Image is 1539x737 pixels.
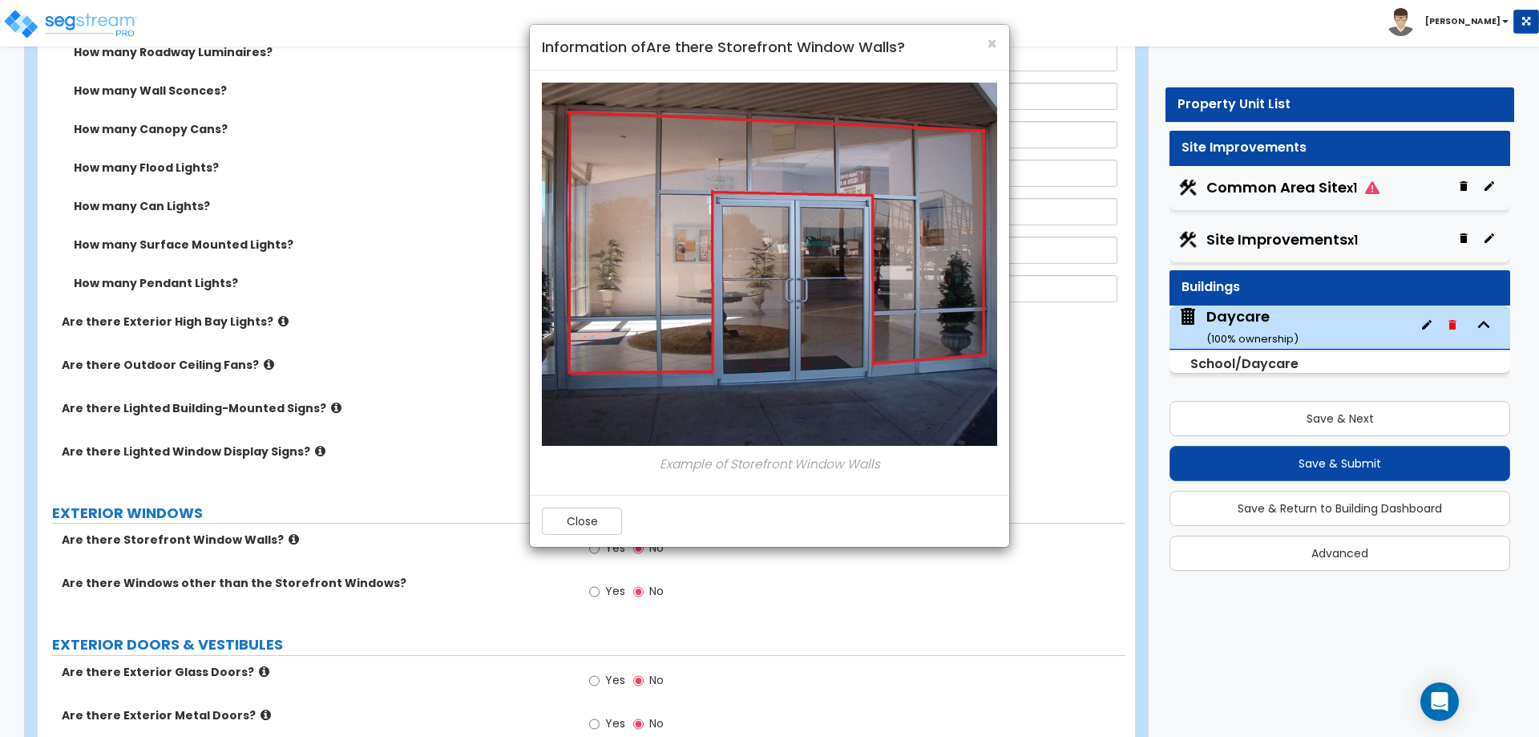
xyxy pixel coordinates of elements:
div: Open Intercom Messenger [1420,682,1459,721]
button: Close [987,35,997,52]
span: × [987,32,997,55]
img: 22.jpg [542,83,1023,446]
h4: Information of Are there Storefront Window Walls? [542,37,997,58]
button: Close [542,508,622,535]
em: Example of Storefront Window Walls [660,456,880,472]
